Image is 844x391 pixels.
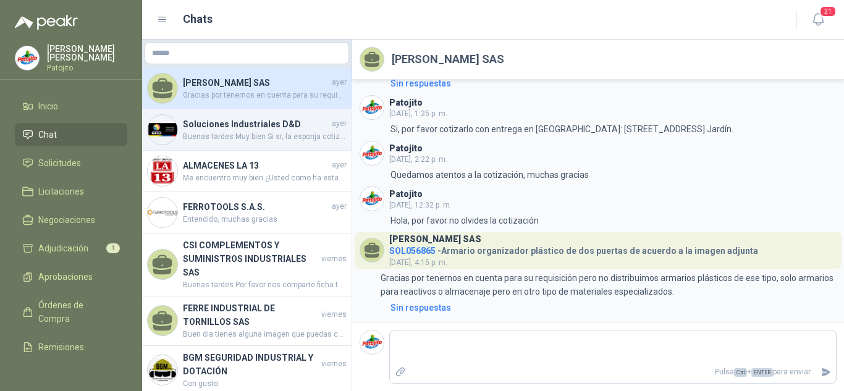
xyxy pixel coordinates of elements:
[15,237,127,260] a: Adjudicación1
[38,242,88,255] span: Adjudicación
[38,270,93,284] span: Aprobaciones
[15,15,78,30] img: Logo peakr
[390,77,451,90] div: Sin respuestas
[321,358,347,370] span: viernes
[321,253,347,265] span: viernes
[15,123,127,146] a: Chat
[332,201,347,212] span: ayer
[142,151,352,192] a: Company LogoALMACENES LA 13ayerMe encuentro muy bien ¿Usted como ha estado? La solicitud es la SO...
[389,236,481,243] h3: [PERSON_NAME] SAS
[38,185,84,198] span: Licitaciones
[381,271,837,298] p: Gracias por tenernos en cuenta para su requisición pero no distribuimos armarios plásticos de ese...
[183,329,347,340] span: Buen dia tienes alguna imagen que puedas compartirme por favor
[819,6,837,17] span: 21
[389,201,452,209] span: [DATE], 12:32 p. m.
[148,156,177,186] img: Company Logo
[360,141,384,165] img: Company Logo
[142,109,352,151] a: Company LogoSoluciones Industriales D&DayerBuenas tardes Muy bien Si sr, la esponja cotizada corr...
[148,198,177,227] img: Company Logo
[332,118,347,130] span: ayer
[183,214,347,225] span: Entendido, muchas gracias
[388,77,837,90] a: Sin respuestas
[148,355,177,385] img: Company Logo
[389,145,423,152] h3: Patojito
[389,246,436,256] span: SOL056865
[183,76,329,90] h4: [PERSON_NAME] SAS
[38,340,84,354] span: Remisiones
[142,68,352,109] a: [PERSON_NAME] SASayerGracias por tenernos en cuenta para su requisición pero no distribuimos arma...
[807,9,829,31] button: 21
[15,293,127,330] a: Órdenes de Compra
[360,330,384,354] img: Company Logo
[389,155,447,164] span: [DATE], 2:22 p. m.
[411,361,816,383] p: Pulsa + para enviar
[148,115,177,145] img: Company Logo
[389,258,447,267] span: [DATE], 4:15 p. m.
[389,243,758,254] h4: - Armario organizador plástico de dos puertas de acuerdo a la imagen adjunta
[390,168,589,182] p: Quedamos atentos a la cotización, muchas gracias
[15,95,127,118] a: Inicio
[183,159,329,172] h4: ALMACENES LA 13
[38,99,58,113] span: Inicio
[734,368,747,377] span: Ctrl
[183,200,329,214] h4: FERROTOOLS S.A.S.
[360,96,384,119] img: Company Logo
[388,301,837,314] a: Sin respuestas
[142,192,352,233] a: Company LogoFERROTOOLS S.A.S.ayerEntendido, muchas gracias
[38,128,57,141] span: Chat
[15,151,127,175] a: Solicitudes
[183,131,347,143] span: Buenas tardes Muy bien Si sr, la esponja cotizada corresponde a la solicitada
[816,361,836,383] button: Enviar
[389,109,447,118] span: [DATE], 1:25 p. m.
[142,233,352,296] a: CSI COMPLEMENTOS Y SUMINISTROS INDUSTRIALES SASviernesBuenas tardes Por favor nos comparte ficha ...
[390,122,733,136] p: Si, por favor cotizarlo con entrega en [GEOGRAPHIC_DATA]: [STREET_ADDRESS] Jardín.
[332,159,347,171] span: ayer
[390,214,539,227] p: Hola, por favor no olvides la cotización
[183,351,319,378] h4: BGM SEGURIDAD INDUSTRIAL Y DOTACIÓN
[47,44,127,62] p: [PERSON_NAME] [PERSON_NAME]
[183,238,319,279] h4: CSI COMPLEMENTOS Y SUMINISTROS INDUSTRIALES SAS
[183,279,347,291] span: Buenas tardes Por favor nos comparte ficha técnica
[183,90,347,101] span: Gracias por tenernos en cuenta para su requisición pero no distribuimos armarios plásticos de ese...
[15,180,127,203] a: Licitaciones
[183,301,319,329] h4: FERRE INDUSTRIAL DE TORNILLOS SAS
[142,296,352,346] a: FERRE INDUSTRIAL DE TORNILLOS SASviernesBuen dia tienes alguna imagen que puedas compartirme por ...
[332,77,347,88] span: ayer
[183,172,347,184] span: Me encuentro muy bien ¿Usted como ha estado? La solicitud es la SOL056865
[392,51,504,68] h2: [PERSON_NAME] SAS
[389,99,423,106] h3: Patojito
[183,117,329,131] h4: Soluciones Industriales D&D
[390,361,411,383] label: Adjuntar archivos
[15,265,127,288] a: Aprobaciones
[389,191,423,198] h3: Patojito
[38,213,95,227] span: Negociaciones
[15,46,39,70] img: Company Logo
[183,378,347,390] span: Con gusto
[38,156,81,170] span: Solicitudes
[321,309,347,321] span: viernes
[38,298,116,326] span: Órdenes de Compra
[106,243,120,253] span: 1
[751,368,773,377] span: ENTER
[360,187,384,211] img: Company Logo
[183,11,213,28] h1: Chats
[15,208,127,232] a: Negociaciones
[390,301,451,314] div: Sin respuestas
[15,335,127,359] a: Remisiones
[47,64,127,72] p: Patojito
